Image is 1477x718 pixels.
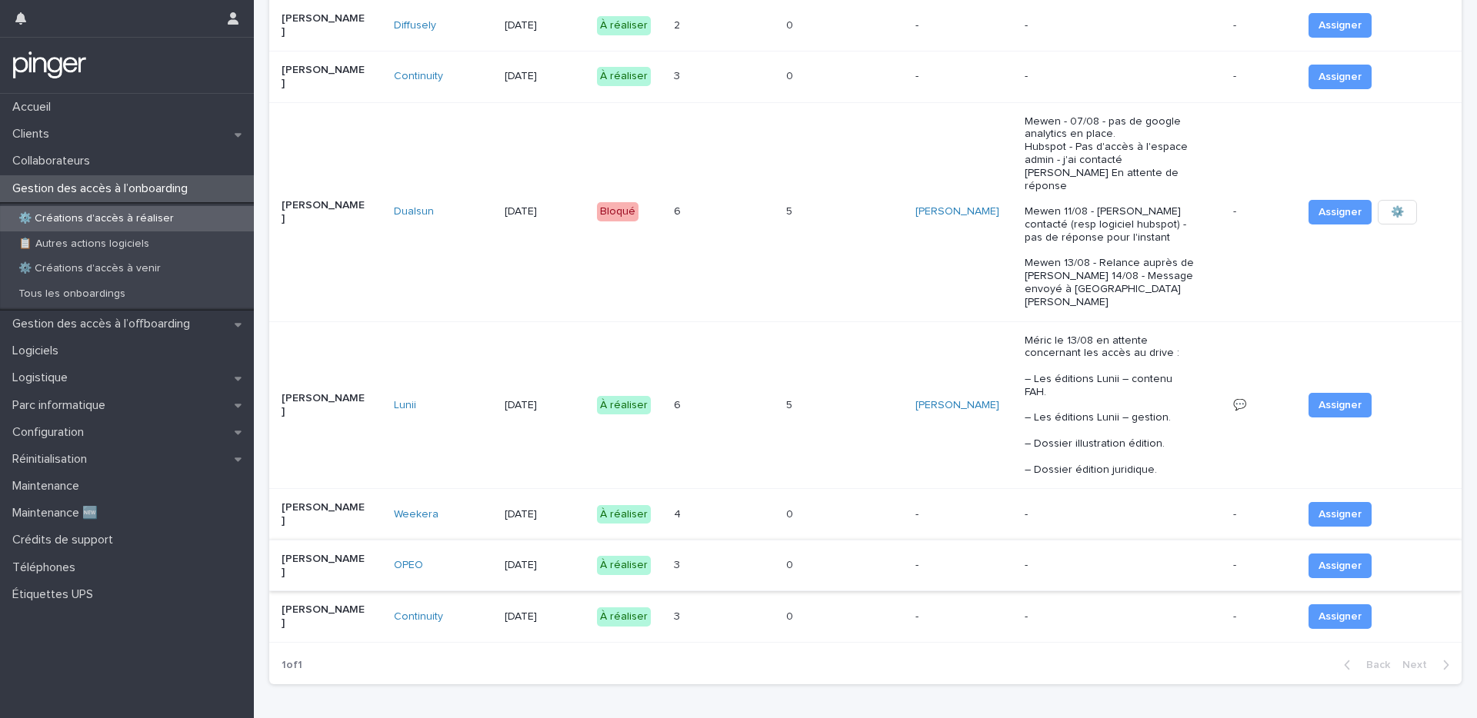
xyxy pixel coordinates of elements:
p: - [1233,505,1239,521]
a: 💬 [1233,400,1246,411]
p: Clients [6,127,62,141]
a: OPEO [394,559,423,572]
p: - [1233,556,1239,572]
span: Assigner [1319,18,1362,33]
p: 4 [674,505,684,521]
p: - [1025,70,1195,83]
p: 0 [786,67,796,83]
p: - [1025,19,1195,32]
p: [PERSON_NAME] [282,501,367,527]
p: 2 [674,16,683,32]
tr: [PERSON_NAME]Continuity [DATE]À réaliser33 00 ---- Assigner [269,51,1462,102]
p: - [915,70,1001,83]
p: Réinitialisation [6,452,99,467]
img: mTgBEunGTSyRkCgitkcU [12,50,87,81]
div: À réaliser [597,396,651,415]
a: Weekera [394,508,438,521]
p: Gestion des accès à l’offboarding [6,317,202,331]
button: Assigner [1309,393,1372,417]
span: Back [1357,660,1390,670]
p: Crédits de support [6,533,125,547]
a: Lunii [394,399,416,412]
a: Diffusely [394,19,436,32]
div: À réaliser [597,505,651,524]
p: 3 [674,67,683,83]
tr: [PERSON_NAME]Dualsun [DATE]Bloqué66 55 [PERSON_NAME] Mewen - 07/08 - pas de google analytics en p... [269,102,1462,321]
span: Assigner [1319,397,1362,413]
p: Accueil [6,100,63,115]
p: 1 of 1 [269,647,315,684]
p: Méric le 13/08 en attente concernant les accès au drive : – Les éditions Lunii – contenu FAH. – L... [1025,334,1195,477]
button: Assigner [1309,13,1372,38]
div: À réaliser [597,556,651,575]
p: Parc informatique [6,398,118,413]
p: - [1233,67,1239,83]
p: - [1233,202,1239,218]
p: Maintenance 🆕 [6,506,110,520]
p: 0 [786,556,796,572]
a: [PERSON_NAME] [915,399,999,412]
button: Assigner [1309,502,1372,527]
a: [PERSON_NAME] [915,205,999,218]
tr: [PERSON_NAME]Lunii [DATE]À réaliser66 55 [PERSON_NAME] Méric le 13/08 en attente concernant les a... [269,321,1462,489]
p: Configuration [6,425,96,440]
p: [PERSON_NAME] [282,12,367,38]
p: [DATE] [505,559,585,572]
p: Tous les onboardings [6,288,138,301]
p: Logistique [6,371,80,385]
p: 0 [786,607,796,623]
p: 5 [786,396,795,412]
span: Assigner [1319,69,1362,85]
p: - [1233,607,1239,623]
button: Assigner [1309,65,1372,89]
div: À réaliser [597,67,651,86]
p: [PERSON_NAME] [282,553,367,579]
p: Logiciels [6,344,71,358]
p: - [1233,16,1239,32]
span: Next [1402,660,1436,670]
span: ⚙️ [1391,204,1404,220]
a: Dualsun [394,205,434,218]
p: ⚙️ Créations d'accès à réaliser [6,212,186,225]
span: Assigner [1319,609,1362,624]
p: 📋 Autres actions logiciels [6,238,162,251]
p: 5 [786,202,795,218]
p: - [1025,559,1195,572]
p: 6 [674,202,684,218]
p: [PERSON_NAME] [282,392,367,418]
p: - [915,610,1001,623]
a: Continuity [394,70,443,83]
p: Gestion des accès à l’onboarding [6,181,200,196]
p: [DATE] [505,205,585,218]
p: Collaborateurs [6,154,102,168]
div: Bloqué [597,202,638,221]
p: 0 [786,16,796,32]
span: Assigner [1319,507,1362,522]
span: Assigner [1319,204,1362,220]
p: - [1025,508,1195,521]
button: Assigner [1309,200,1372,224]
p: Mewen - 07/08 - pas de google analytics en place. Hubspot - Pas d'accès à l'espace admin - j'ai c... [1025,115,1195,309]
div: À réaliser [597,607,651,627]
p: [PERSON_NAME] [282,603,367,630]
button: Assigner [1309,553,1372,578]
p: [DATE] [505,70,585,83]
div: À réaliser [597,16,651,35]
tr: [PERSON_NAME]OPEO [DATE]À réaliser33 00 ---- Assigner [269,540,1462,591]
p: - [915,559,1001,572]
p: - [915,19,1001,32]
p: [DATE] [505,610,585,623]
p: [DATE] [505,19,585,32]
p: 3 [674,607,683,623]
button: Back [1332,658,1396,672]
p: Téléphones [6,560,88,575]
p: 6 [674,396,684,412]
tr: [PERSON_NAME]Weekera [DATE]À réaliser44 00 ---- Assigner [269,489,1462,540]
p: 3 [674,556,683,572]
p: Étiquettes UPS [6,587,105,602]
p: Maintenance [6,479,92,494]
p: ⚙️ Créations d'accès à venir [6,262,173,275]
p: [DATE] [505,399,585,412]
p: [PERSON_NAME] [282,64,367,90]
p: - [1025,610,1195,623]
